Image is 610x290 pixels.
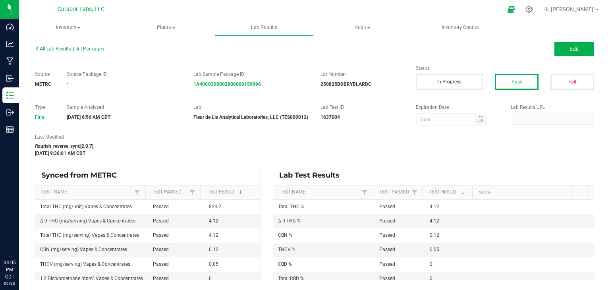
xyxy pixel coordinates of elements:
span: 0 [430,276,432,281]
span: 0.05 [430,247,439,252]
a: Filter [187,188,197,197]
a: Plants [117,19,215,36]
label: Status [416,65,594,72]
span: 4.12 [430,204,439,209]
span: Curador Labs, LLC [58,6,104,13]
span: THCV (mg/serving) Vapes & Concentrates [40,261,130,267]
span: | [73,46,74,52]
span: Passed [153,247,169,252]
span: Inventory [19,24,117,31]
span: 4.12 [209,218,218,224]
span: Passed [153,261,169,267]
span: Passed [153,276,169,281]
label: Source [35,71,55,78]
p: 04:05 PM CDT [4,259,15,280]
span: Audit [314,24,411,31]
inline-svg: Manufacturing [6,57,14,65]
span: Total THC (mg/serving) Vapes & Concentrates [40,232,139,238]
span: Lab Test Results [279,171,346,180]
span: 4.12 [209,232,218,238]
span: Inventory Counts [431,24,490,31]
span: Passed [379,276,395,281]
span: Δ-9 THC % [278,218,301,224]
span: 1,2 Dichloroethane (ppm) Vapes & Concentrates [40,276,143,281]
label: Lab Sample Package ID [193,71,309,78]
span: Hi, [PERSON_NAME]! [543,6,595,12]
span: Sortable [460,189,466,195]
strong: flourish_reverse_sync[2.0.7] [35,143,93,149]
button: Pass [495,74,539,90]
div: Manage settings [524,6,534,13]
a: Test ResultSortable [429,189,469,195]
span: Δ-9 THC (mg/serving) Vapes & Concentrates [40,218,135,224]
button: Fail [550,74,594,90]
label: Lab [193,104,309,111]
th: Note [472,186,571,200]
span: Lab Results [240,24,288,31]
a: Test NameSortable [280,189,360,195]
label: Expiration Date [416,104,499,111]
inline-svg: Reports [6,126,14,133]
label: Sample Analyzed [67,104,182,111]
span: Edit [569,46,579,52]
inline-svg: Analytics [6,40,14,48]
span: THCV % [278,247,295,252]
a: Filter [410,188,419,197]
a: Audit [313,19,411,36]
a: Inventory Counts [411,19,510,36]
a: Inventory [19,19,117,36]
strong: 250825BDBRYBLARDC [320,81,371,87]
span: Total CBD % [278,276,304,281]
inline-svg: Dashboard [6,23,14,31]
span: 0 [209,276,212,281]
span: Passed [379,261,395,267]
span: Synced from METRC [41,171,123,180]
span: Sortable [237,189,244,195]
button: Edit [554,42,594,56]
span: 0.12 [209,247,218,252]
span: CBN % [278,232,292,238]
span: 4.12 [430,218,439,224]
a: Test PassedSortable [152,189,187,195]
span: CBN (mg/serving) Vapes & Concentrates [40,247,127,252]
span: All Packages [76,46,104,52]
a: Test ResultSortable [207,189,252,195]
label: Source Package ID [67,71,182,78]
span: 0.05 [209,261,218,267]
span: Total THC (mg/unit) Vapes & Concentrates [40,204,132,209]
span: Passed [379,247,395,252]
div: Final [35,114,55,121]
button: In Progress [416,74,483,90]
strong: 1637004 [320,114,340,120]
span: Passed [153,218,169,224]
strong: [DATE] 6:56 AM CDT [67,114,110,120]
label: Lab Results URL [511,104,594,111]
span: Passed [379,232,395,238]
span: 0.12 [430,232,439,238]
span: Open Ecommerce Menu [502,2,520,17]
span: Passed [153,204,169,209]
span: CBD % [278,261,292,267]
inline-svg: Inbound [6,74,14,82]
span: 824.2 [209,204,221,209]
a: Test NameSortable [41,189,132,195]
span: Passed [379,204,395,209]
p: 09/23 [4,280,15,286]
span: Total THC % [278,204,304,209]
span: - [67,81,68,86]
label: Type [35,104,55,111]
label: Last Modified [35,133,404,141]
strong: [DATE] 9:36:01 AM CDT [35,151,85,156]
strong: METRC [35,81,51,87]
inline-svg: Outbound [6,108,14,116]
iframe: Resource center [8,226,32,250]
a: 1A40C0300002906000159996 [193,81,261,87]
inline-svg: Inventory [6,91,14,99]
span: Passed [379,218,395,224]
span: Passed [153,232,169,238]
a: Lab Results [215,19,313,36]
span: 0 [430,261,432,267]
span: Plants [118,24,215,31]
a: Filter [360,188,369,197]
